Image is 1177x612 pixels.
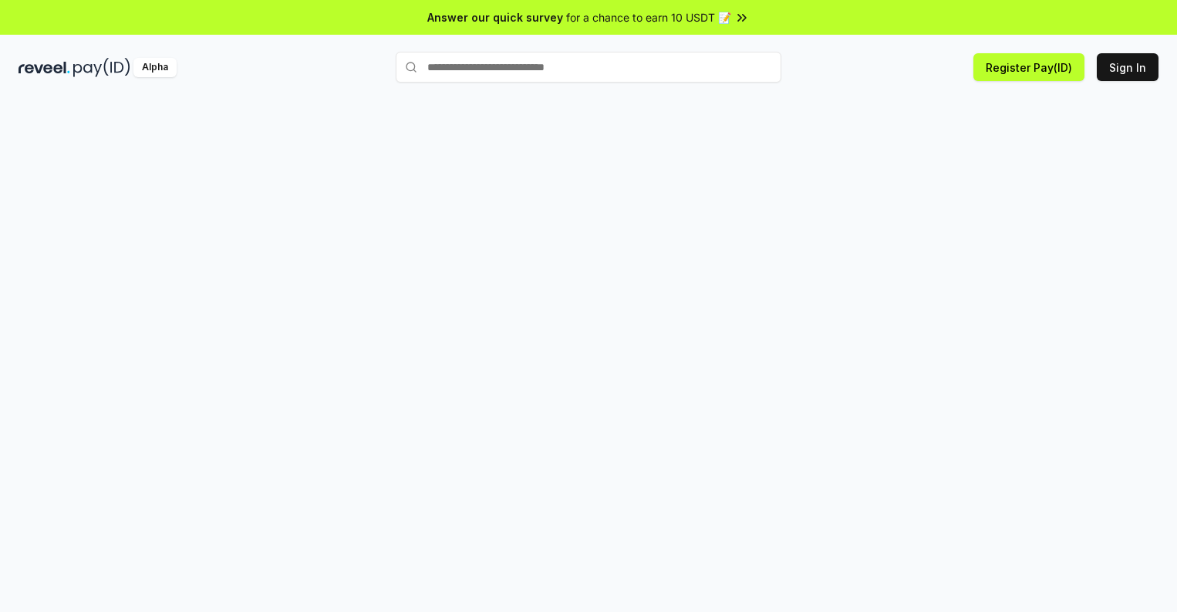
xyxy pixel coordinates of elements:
[427,9,563,25] span: Answer our quick survey
[133,58,177,77] div: Alpha
[973,53,1084,81] button: Register Pay(ID)
[73,58,130,77] img: pay_id
[19,58,70,77] img: reveel_dark
[1097,53,1158,81] button: Sign In
[566,9,731,25] span: for a chance to earn 10 USDT 📝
